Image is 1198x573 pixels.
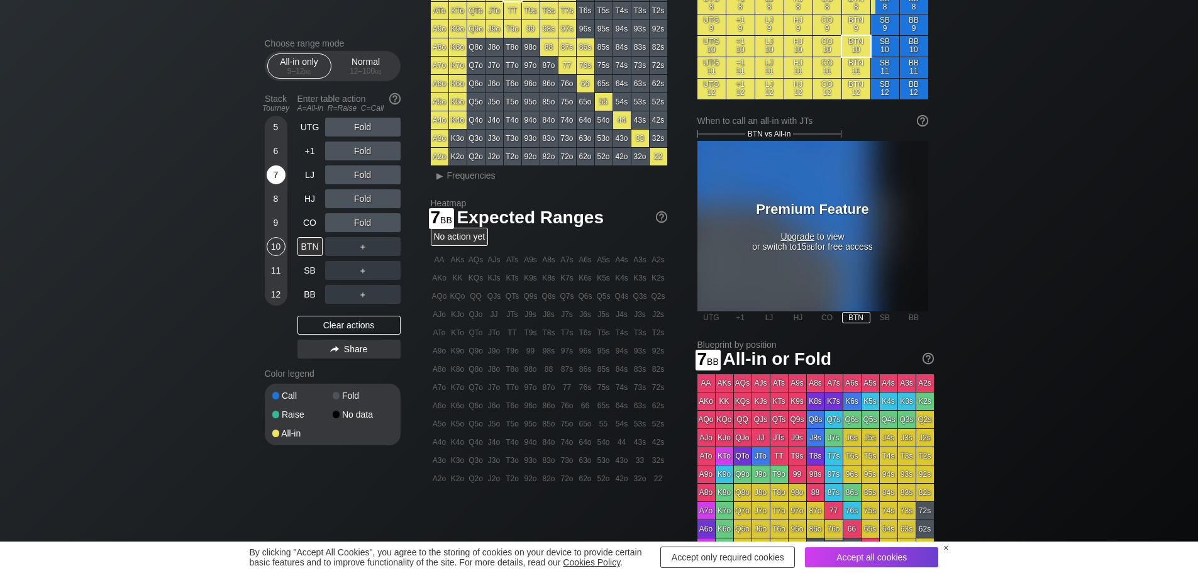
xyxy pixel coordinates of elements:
[650,38,667,56] div: 82s
[577,57,594,74] div: 76s
[485,251,503,269] div: AJs
[595,269,613,287] div: K5s
[449,130,467,147] div: K3o
[613,148,631,165] div: 42o
[577,93,594,111] div: 65o
[650,251,667,269] div: A2s
[558,306,576,323] div: J7s
[595,2,613,19] div: T5s
[540,251,558,269] div: A8s
[577,20,594,38] div: 96s
[333,410,393,419] div: No data
[260,89,292,118] div: Stack
[431,20,448,38] div: A9o
[540,287,558,305] div: Q8s
[485,38,503,56] div: J8o
[871,57,899,78] div: SB 11
[755,57,784,78] div: LJ 11
[297,118,323,136] div: UTG
[558,287,576,305] div: Q7s
[449,251,467,269] div: AKs
[522,2,540,19] div: T9s
[900,57,928,78] div: BB 11
[297,165,323,184] div: LJ
[467,306,485,323] div: QJo
[577,75,594,92] div: 66
[697,340,934,350] h2: Blueprint by position
[755,79,784,99] div: LJ 12
[813,14,841,35] div: CO 9
[431,342,448,360] div: A9o
[522,287,540,305] div: Q9s
[540,306,558,323] div: J8s
[577,111,594,129] div: 64o
[577,306,594,323] div: J6s
[748,130,791,138] span: BTN vs All-in
[429,208,454,229] span: 7
[431,269,448,287] div: AKo
[449,2,467,19] div: KTo
[755,14,784,35] div: LJ 9
[540,148,558,165] div: 82o
[613,20,631,38] div: 94s
[577,130,594,147] div: 63o
[650,75,667,92] div: 62s
[504,75,521,92] div: T6o
[697,116,928,126] div: When to call an all-in with JTs
[272,410,333,419] div: Raise
[558,38,576,56] div: 87s
[297,237,323,256] div: BTN
[558,75,576,92] div: 76o
[267,118,286,136] div: 5
[431,2,448,19] div: ATo
[871,36,899,57] div: SB 10
[325,189,401,208] div: Fold
[613,111,631,129] div: 44
[916,114,929,128] img: help.32db89a4.svg
[522,148,540,165] div: 92o
[613,75,631,92] div: 64s
[650,111,667,129] div: 42s
[595,287,613,305] div: Q5s
[467,93,485,111] div: Q5o
[921,352,935,365] img: help.32db89a4.svg
[577,287,594,305] div: Q6s
[595,75,613,92] div: 65s
[631,306,649,323] div: J3s
[431,93,448,111] div: A5o
[558,111,576,129] div: 74o
[449,269,467,287] div: KK
[613,38,631,56] div: 84s
[650,269,667,287] div: K2s
[267,213,286,232] div: 9
[595,93,613,111] div: 55
[522,251,540,269] div: A9s
[613,287,631,305] div: Q4s
[325,285,401,304] div: ＋
[431,38,448,56] div: A8o
[697,312,726,323] div: UTG
[842,57,870,78] div: BTN 11
[613,324,631,342] div: T4s
[449,75,467,92] div: K6o
[726,36,755,57] div: +1 10
[431,306,448,323] div: AJo
[467,251,485,269] div: AQs
[485,324,503,342] div: JTo
[431,207,667,228] h1: Expected Ranges
[558,251,576,269] div: A7s
[325,165,401,184] div: Fold
[558,324,576,342] div: T7s
[440,212,452,226] span: bb
[504,251,521,269] div: ATs
[807,242,815,252] span: bb
[485,57,503,74] div: J7o
[504,20,521,38] div: T9o
[540,111,558,129] div: 84o
[631,38,649,56] div: 83s
[504,287,521,305] div: QTs
[297,104,401,113] div: A=All-in R=Raise C=Call
[467,287,485,305] div: QQ
[297,142,323,160] div: +1
[447,170,496,181] span: Frequencies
